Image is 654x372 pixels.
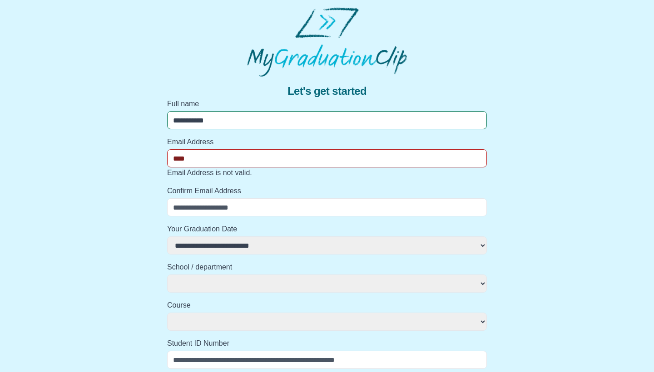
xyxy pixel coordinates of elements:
label: Email Address [167,137,487,147]
label: Course [167,300,487,311]
span: Email Address is not valid. [167,169,252,176]
span: Let's get started [287,84,367,98]
label: Confirm Email Address [167,186,487,196]
img: MyGraduationClip [247,7,407,77]
label: Student ID Number [167,338,487,349]
label: Full name [167,98,487,109]
label: School / department [167,262,487,273]
label: Your Graduation Date [167,224,487,235]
